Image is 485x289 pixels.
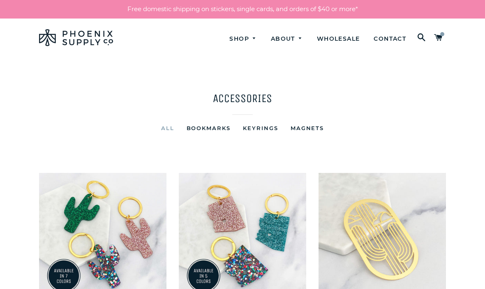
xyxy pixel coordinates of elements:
a: Magnets [284,123,330,133]
a: Keyrings [237,123,284,133]
a: All [155,123,180,133]
a: Wholesale [311,28,366,50]
h1: Accessories [39,90,446,106]
a: Contact [367,28,412,50]
img: Phoenix Supply Co. [39,29,113,46]
a: About [265,28,309,50]
a: Shop [223,28,263,50]
a: Bookmarks [180,123,237,133]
